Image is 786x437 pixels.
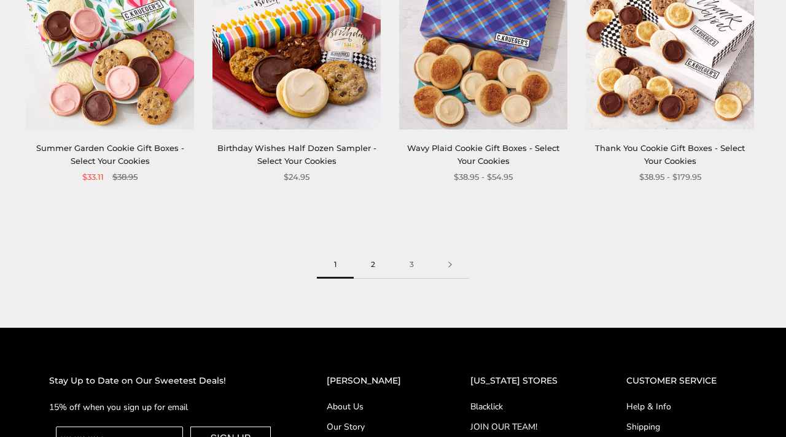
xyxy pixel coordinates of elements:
h2: [PERSON_NAME] [327,374,421,388]
a: Thank You Cookie Gift Boxes - Select Your Cookies [595,143,745,166]
a: 3 [392,251,431,279]
span: $24.95 [284,171,309,184]
a: Help & Info [626,400,737,413]
span: $38.95 - $179.95 [639,171,701,184]
a: JOIN OUR TEAM! [470,420,578,433]
span: $38.95 - $54.95 [454,171,513,184]
p: 15% off when you sign up for email [49,400,278,414]
h2: Stay Up to Date on Our Sweetest Deals! [49,374,278,388]
h2: CUSTOMER SERVICE [626,374,737,388]
a: Our Story [327,420,421,433]
h2: [US_STATE] STORES [470,374,578,388]
a: Wavy Plaid Cookie Gift Boxes - Select Your Cookies [407,143,559,166]
span: $33.11 [82,171,104,184]
iframe: Sign Up via Text for Offers [10,390,127,427]
a: 2 [354,251,392,279]
a: Birthday Wishes Half Dozen Sampler - Select Your Cookies [217,143,376,166]
a: Summer Garden Cookie Gift Boxes - Select Your Cookies [36,143,184,166]
a: Next page [431,251,469,279]
a: About Us [327,400,421,413]
span: 1 [317,251,354,279]
span: $38.95 [112,171,138,184]
a: Shipping [626,420,737,433]
a: Blacklick [470,400,578,413]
